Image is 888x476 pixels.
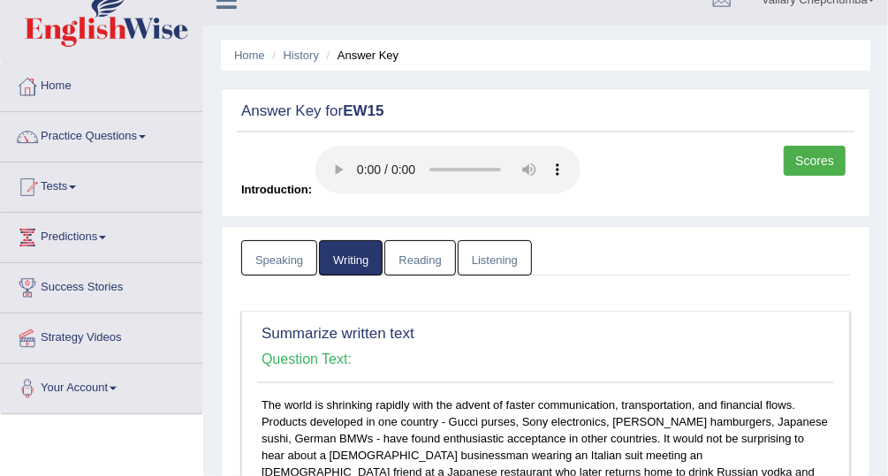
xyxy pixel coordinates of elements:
[234,49,265,62] a: Home
[262,326,614,343] h2: Summarize written text
[1,112,202,156] a: Practice Questions
[1,62,202,106] a: Home
[319,240,383,276] a: Writing
[1,213,202,257] a: Predictions
[284,49,319,62] a: History
[458,240,532,276] a: Listening
[262,351,830,367] h4: Question Text:
[384,240,455,276] a: Reading
[343,102,383,119] strong: EW15
[1,162,202,207] a: Tests
[1,314,202,358] a: Strategy Videos
[784,146,846,176] a: Scores
[1,263,202,307] a: Success Stories
[241,183,312,196] span: Introduction:
[1,364,202,408] a: Your Account
[241,103,619,120] h2: Answer Key for
[323,47,399,64] li: Answer Key
[241,240,317,276] a: Speaking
